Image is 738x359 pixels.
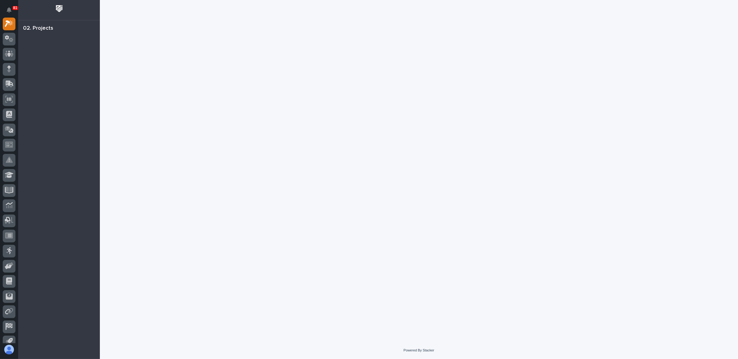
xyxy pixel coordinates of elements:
button: Notifications [3,4,15,16]
button: users-avatar [3,343,15,356]
a: Powered By Stacker [404,348,434,352]
div: Notifications81 [8,7,15,17]
div: 02. Projects [23,25,53,32]
p: 81 [13,6,17,10]
img: Workspace Logo [54,3,65,14]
